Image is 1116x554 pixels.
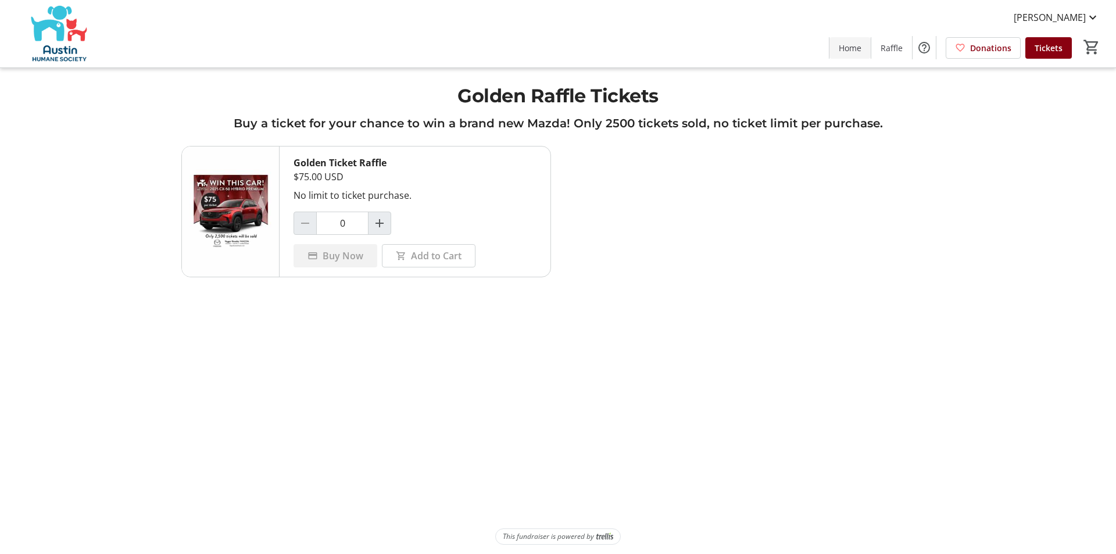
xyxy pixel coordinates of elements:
img: Golden Ticket Raffle [182,146,279,277]
span: Donations [970,42,1011,54]
div: No limit to ticket purchase. [294,188,536,202]
a: Home [829,37,871,59]
button: Help [913,36,936,59]
a: Tickets [1025,37,1072,59]
div: Golden Ticket Raffle [294,156,536,170]
img: Trellis Logo [596,532,613,541]
img: Austin Humane Society's Logo [7,5,110,63]
span: [PERSON_NAME] [1014,10,1086,24]
span: Home [839,42,861,54]
button: [PERSON_NAME] [1004,8,1109,27]
input: Golden Ticket Raffle Quantity [316,212,369,235]
h1: Golden Raffle Tickets [181,82,935,110]
span: Raffle [881,42,903,54]
a: Donations [946,37,1021,59]
button: Increment by one [369,212,391,234]
a: Raffle [871,37,912,59]
div: $75.00 USD [294,170,536,184]
span: Tickets [1035,42,1063,54]
h3: Buy a ticket for your chance to win a brand new Mazda! Only 2500 tickets sold, no ticket limit pe... [181,115,935,132]
span: This fundraiser is powered by [503,531,594,542]
button: Cart [1081,37,1102,58]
